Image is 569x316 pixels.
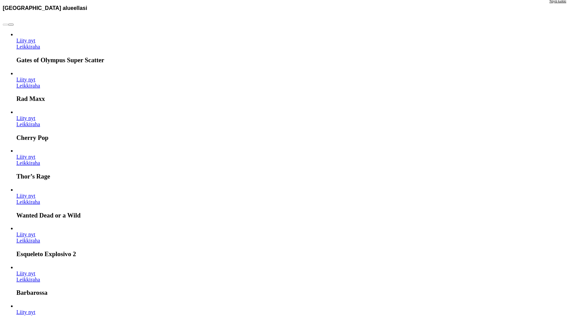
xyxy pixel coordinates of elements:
span: Liity nyt [16,232,35,237]
span: Liity nyt [16,193,35,199]
article: Esqueleto Explosivo 2 [16,225,566,258]
a: Moon Princess 100 [16,309,35,315]
a: Wanted Dead or a Wild [16,193,35,199]
article: Thor’s Rage [16,148,566,180]
a: Barbarossa [16,277,40,282]
article: Gates of Olympus Super Scatter [16,31,566,64]
span: Liity nyt [16,115,35,121]
article: Barbarossa [16,264,566,297]
span: Liity nyt [16,154,35,160]
a: Cherry Pop [16,115,35,121]
h3: [GEOGRAPHIC_DATA] alueellasi [3,5,87,11]
a: Gates of Olympus Super Scatter [16,38,35,43]
a: Thor’s Rage [16,154,35,160]
span: Liity nyt [16,271,35,276]
span: Liity nyt [16,38,35,43]
a: Esqueleto Explosivo 2 [16,238,40,243]
h3: Esqueleto Explosivo 2 [16,250,566,258]
article: Rad Maxx [16,70,566,103]
h3: Thor’s Rage [16,173,566,180]
span: Liity nyt [16,309,35,315]
a: Gates of Olympus Super Scatter [16,44,40,50]
article: Wanted Dead or a Wild [16,187,566,219]
article: Cherry Pop [16,109,566,142]
button: next slide [8,24,14,26]
h3: Wanted Dead or a Wild [16,212,566,219]
span: Liity nyt [16,77,35,82]
a: Rad Maxx [16,83,40,89]
a: Esqueleto Explosivo 2 [16,232,35,237]
button: prev slide [3,24,8,26]
h3: Cherry Pop [16,134,566,142]
a: Barbarossa [16,271,35,276]
a: Rad Maxx [16,77,35,82]
a: Cherry Pop [16,121,40,127]
a: Wanted Dead or a Wild [16,199,40,205]
h3: Rad Maxx [16,95,566,103]
h3: Barbarossa [16,289,566,297]
a: Thor’s Rage [16,160,40,166]
h3: Gates of Olympus Super Scatter [16,56,566,64]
